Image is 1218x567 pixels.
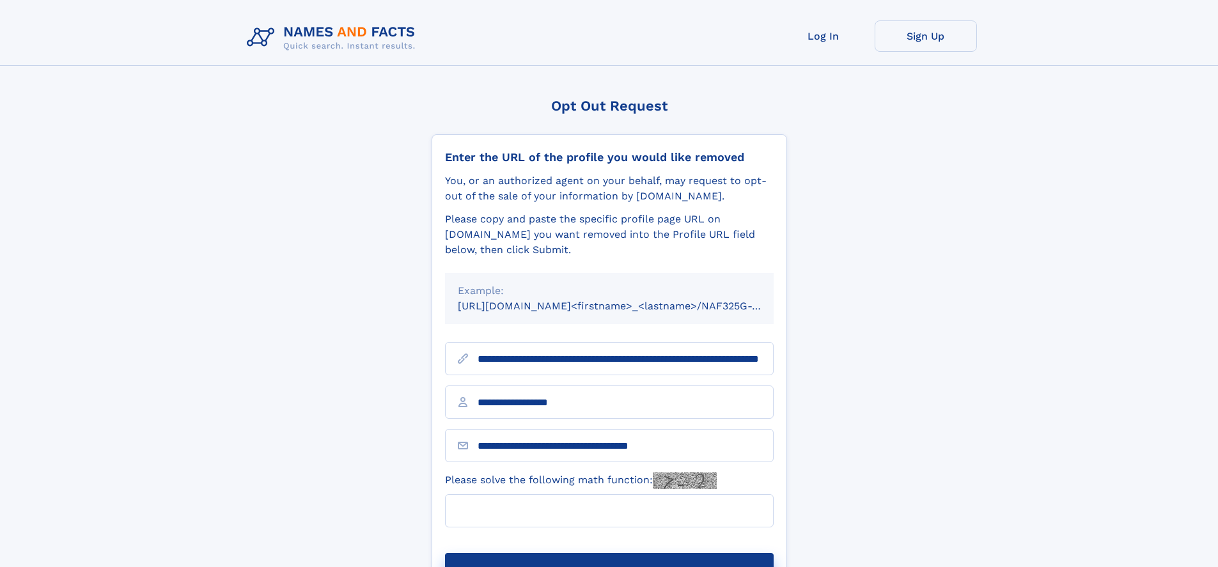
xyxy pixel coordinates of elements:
[458,283,761,299] div: Example:
[458,300,798,312] small: [URL][DOMAIN_NAME]<firstname>_<lastname>/NAF325G-xxxxxxxx
[875,20,977,52] a: Sign Up
[772,20,875,52] a: Log In
[445,472,717,489] label: Please solve the following math function:
[432,98,787,114] div: Opt Out Request
[445,212,774,258] div: Please copy and paste the specific profile page URL on [DOMAIN_NAME] you want removed into the Pr...
[242,20,426,55] img: Logo Names and Facts
[445,173,774,204] div: You, or an authorized agent on your behalf, may request to opt-out of the sale of your informatio...
[445,150,774,164] div: Enter the URL of the profile you would like removed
